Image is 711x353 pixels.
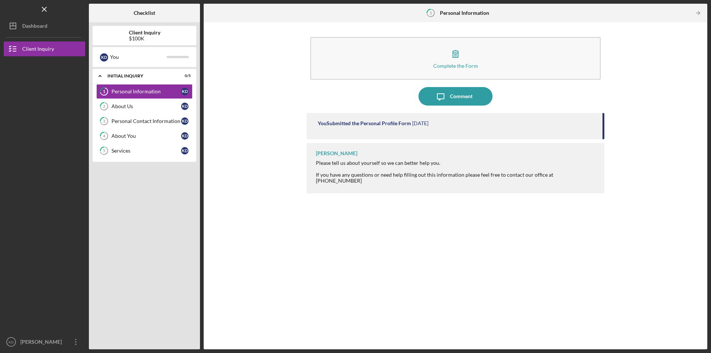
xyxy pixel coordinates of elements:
div: Client Inquiry [22,41,54,58]
time: 2025-09-02 19:43 [412,120,428,126]
div: K D [181,103,188,110]
div: K D [181,117,188,125]
div: If you have any questions or need help filling out this information please feel free to contact o... [316,172,597,184]
div: Personal Information [111,89,181,94]
a: 4About YouKD [96,129,193,143]
div: Personal Contact Information [111,118,181,124]
div: Dashboard [22,19,47,35]
button: KD[PERSON_NAME] [PERSON_NAME] [4,334,85,349]
div: About Us [111,103,181,109]
tspan: 5 [103,149,105,153]
div: Please tell us about yourself so we can better help you. [316,160,597,166]
div: K D [100,53,108,61]
div: K D [181,147,188,154]
b: Checklist [134,10,155,16]
a: 1Personal InformationKD [96,84,193,99]
div: You [110,51,167,63]
div: Complete the Form [433,63,478,69]
div: You Submitted the Personal Profile Form [318,120,411,126]
text: KD [9,340,13,344]
button: Complete the Form [310,37,601,80]
tspan: 3 [103,119,105,124]
div: [PERSON_NAME] [316,150,357,156]
div: K D [181,88,188,95]
div: Comment [450,87,473,106]
button: Client Inquiry [4,41,85,56]
tspan: 4 [103,134,106,139]
tspan: 2 [103,104,105,109]
button: Dashboard [4,19,85,33]
div: 0 / 5 [177,74,191,78]
div: Initial Inquiry [107,74,172,78]
a: 3Personal Contact InformationKD [96,114,193,129]
a: 5ServicesKD [96,143,193,158]
tspan: 1 [103,89,105,94]
a: 2About UsKD [96,99,193,114]
tspan: 1 [430,10,432,15]
b: Client Inquiry [129,30,160,36]
div: K D [181,132,188,140]
button: Comment [418,87,493,106]
b: Personal Information [440,10,489,16]
div: Services [111,148,181,154]
div: $100K [129,36,160,41]
div: About You [111,133,181,139]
